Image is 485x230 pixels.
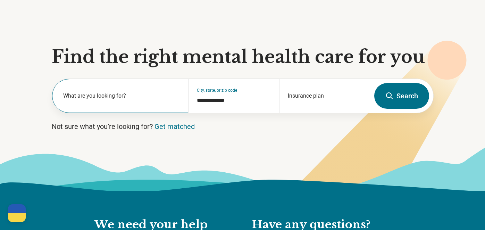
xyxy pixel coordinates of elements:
[374,83,429,109] button: Search
[52,122,434,131] p: Not sure what you’re looking for?
[63,92,180,100] label: What are you looking for?
[154,122,195,131] a: Get matched
[52,47,434,67] h1: Find the right mental health care for you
